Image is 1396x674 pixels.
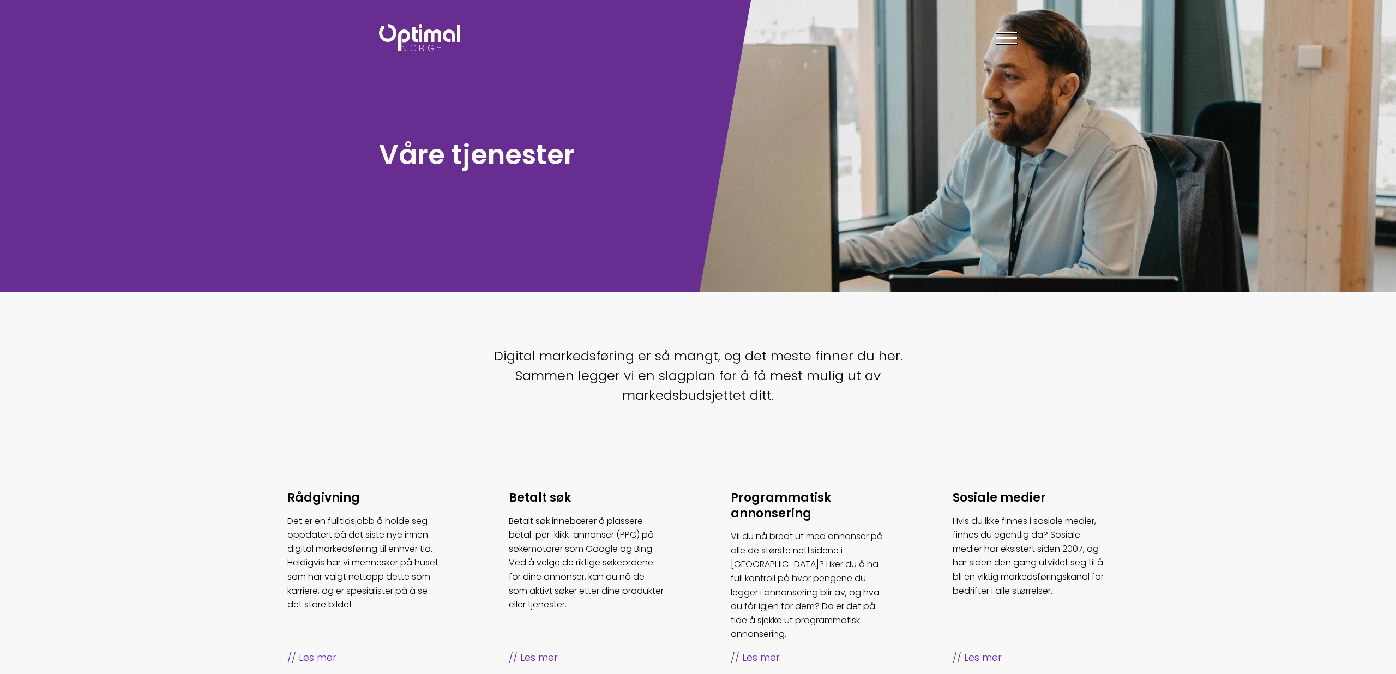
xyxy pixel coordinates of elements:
[287,650,444,666] span: Les mer
[731,490,887,521] h3: Programmatisk annonsering
[287,490,444,506] h3: Rådgivning
[379,24,460,51] img: Optimal Norge
[953,490,1109,506] h3: Sosiale medier
[287,514,444,612] p: Det er en fulltidsjobb å holde seg oppdatert på det siste nye innen digital markedsføring til enh...
[953,650,1109,666] span: Les mer
[287,490,444,666] a: Rådgivning Det er en fulltidsjobb å holde seg oppdatert på det siste nye innen digital markedsfør...
[509,650,665,666] span: Les mer
[953,514,1109,598] p: Hvis du ikke finnes i sosiale medier, finnes du egentlig da? Sosiale medier har eksistert siden 2...
[731,529,887,641] p: Vil du nå bredt ut med annonser på alle de største nettsidene i [GEOGRAPHIC_DATA]? Liker du å ha ...
[953,490,1109,666] a: Sosiale medier Hvis du ikke finnes i sosiale medier, finnes du egentlig da? Sosiale medier har ek...
[731,490,887,666] a: Programmatisk annonsering Vil du nå bredt ut med annonser på alle de største nettsidene i [GEOGRA...
[509,514,665,612] p: Betalt søk innebærer å plassere betal-per-klikk-annonser (PPC) på søkemotorer som Google og Bing....
[509,490,665,666] a: Betalt søk Betalt søk innebærer å plassere betal-per-klikk-annonser (PPC) på søkemotorer som Goog...
[483,346,913,405] p: Digital markedsføring er så mangt, og det meste finner du her. Sammen legger vi en slagplan for å...
[379,137,693,172] h1: Våre tjenester
[509,490,665,506] h3: Betalt søk
[731,650,887,666] span: Les mer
